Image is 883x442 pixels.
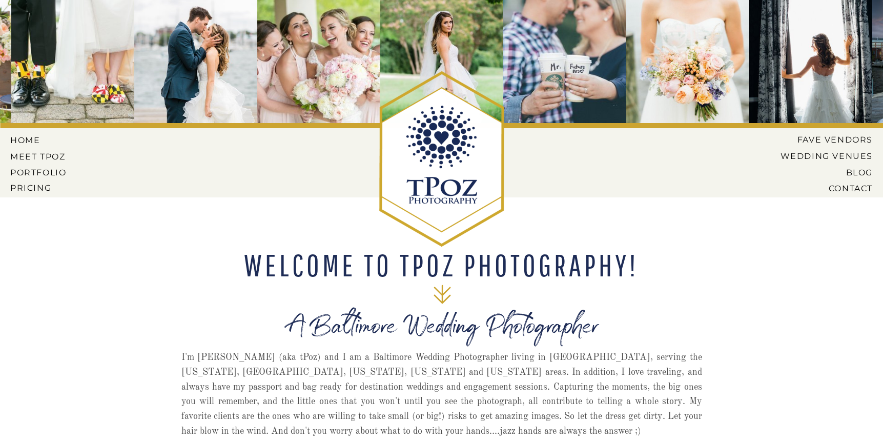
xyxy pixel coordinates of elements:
a: Pricing [10,183,69,192]
a: HOME [10,135,56,145]
a: PORTFOLIO [10,168,69,177]
a: Wedding Venues [765,151,873,160]
a: MEET tPoz [10,152,66,161]
a: CONTACT [792,184,873,193]
h1: A Baltimore Wedding Photographer [210,319,674,353]
a: Fave Vendors [789,135,873,144]
a: BLOG [772,168,873,177]
h2: WELCOME TO tPoz Photography! [237,250,645,280]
